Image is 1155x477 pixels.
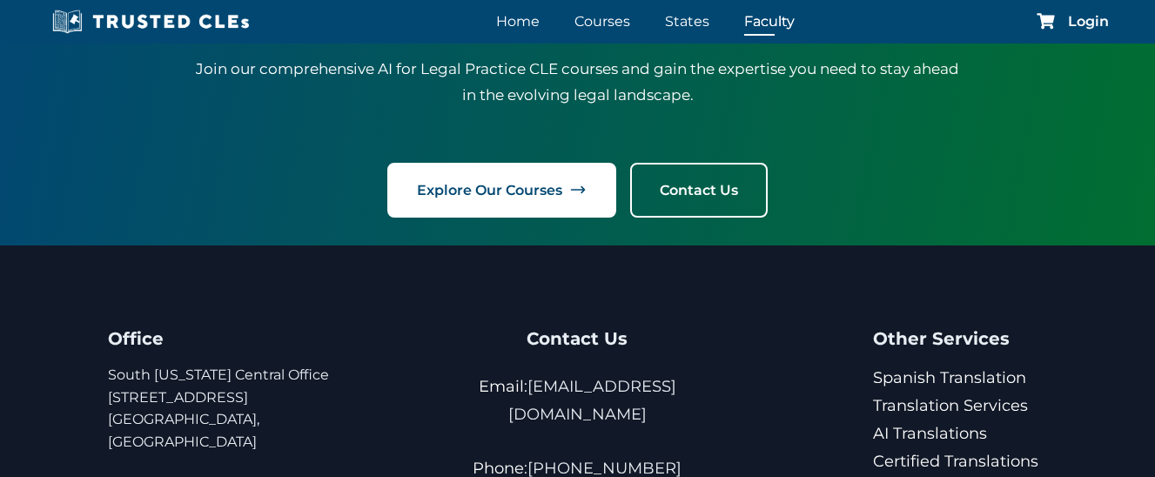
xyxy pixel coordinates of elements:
span: Explore Our Courses [417,178,562,202]
a: AI Translations [873,424,987,443]
a: Login [1068,15,1109,29]
a: [EMAIL_ADDRESS][DOMAIN_NAME] [508,377,676,424]
a: Home [492,9,544,34]
a: States [661,9,714,34]
a: South [US_STATE] Central Office[STREET_ADDRESS][GEOGRAPHIC_DATA], [GEOGRAPHIC_DATA] [108,366,329,450]
a: Translation Services [873,396,1028,415]
h4: Office [108,324,393,353]
a: Spanish Translation [873,368,1026,387]
a: Certified Translations [873,452,1038,471]
h4: Contact Us [435,324,720,353]
p: Join our comprehensive AI for Legal Practice CLE courses and gain the expertise you need to stay ... [191,47,964,118]
h4: Other Services [873,324,1047,353]
p: Email: [435,364,720,437]
a: Contact Us [630,163,768,218]
a: Explore Our Courses [387,163,616,218]
a: Faculty [740,9,799,34]
img: Trusted CLEs [47,9,255,35]
a: Courses [570,9,635,34]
